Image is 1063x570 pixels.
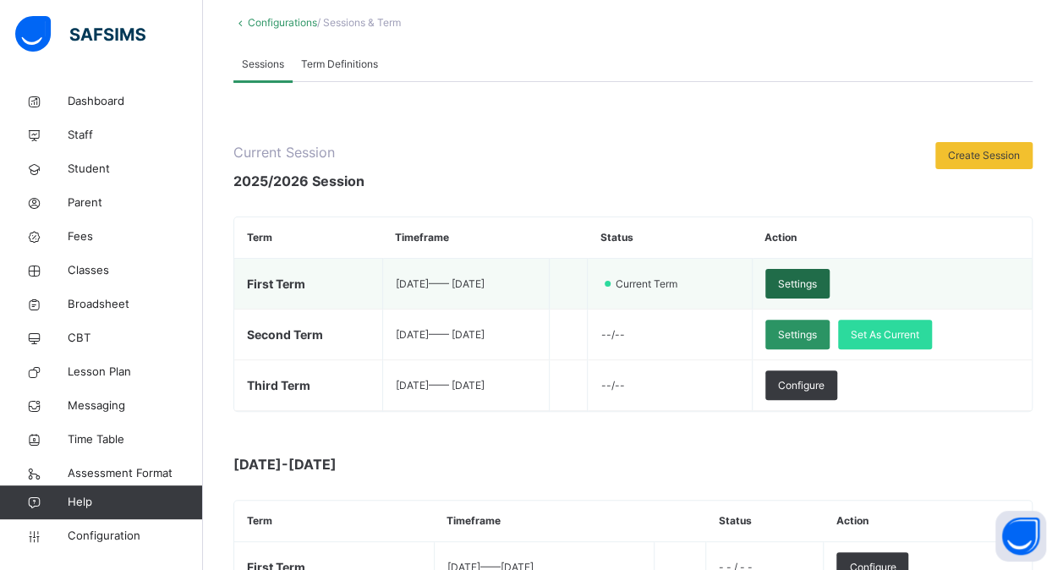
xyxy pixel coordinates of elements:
[68,397,203,414] span: Messaging
[247,378,310,392] span: Third Term
[15,16,145,52] img: safsims
[588,217,752,259] th: Status
[382,217,550,259] th: Timeframe
[68,465,203,482] span: Assessment Format
[68,494,202,511] span: Help
[948,148,1020,163] span: Create Session
[233,142,364,162] span: Current Session
[396,328,485,341] span: [DATE] —— [DATE]
[247,327,323,342] span: Second Term
[68,528,202,545] span: Configuration
[233,454,572,474] span: [DATE]-[DATE]
[234,217,382,259] th: Term
[706,501,824,542] th: Status
[317,16,401,29] span: / Sessions & Term
[396,379,485,392] span: [DATE] —— [DATE]
[233,171,364,191] span: 2025/2026 Session
[234,501,434,542] th: Term
[301,57,378,72] span: Term Definitions
[242,57,284,72] span: Sessions
[588,310,752,360] td: --/--
[995,511,1046,562] button: Open asap
[68,296,203,313] span: Broadsheet
[778,378,825,393] span: Configure
[68,127,203,144] span: Staff
[68,262,203,279] span: Classes
[752,217,1032,259] th: Action
[778,277,817,292] span: Settings
[68,330,203,347] span: CBT
[614,277,688,292] span: Current Term
[247,277,305,291] span: First Term
[588,360,752,411] td: --/--
[68,195,203,211] span: Parent
[68,431,203,448] span: Time Table
[68,93,203,110] span: Dashboard
[851,327,919,343] span: Set As Current
[248,16,317,29] a: Configurations
[396,277,485,290] span: [DATE] —— [DATE]
[434,501,655,542] th: Timeframe
[824,501,1032,542] th: Action
[68,228,203,245] span: Fees
[68,161,203,178] span: Student
[68,364,203,381] span: Lesson Plan
[778,327,817,343] span: Settings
